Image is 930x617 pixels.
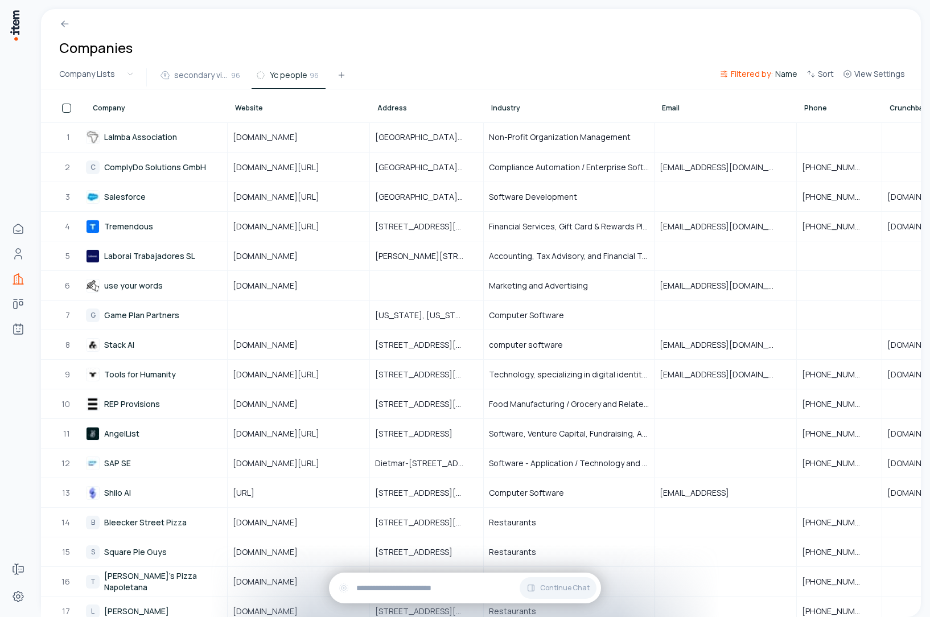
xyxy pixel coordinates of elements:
span: 9 [65,369,71,380]
span: Food Manufacturing / Grocery and Related Product Merchant Wholesalers / Regenerative Meat and Foo... [489,398,649,410]
button: Yc people96 [252,68,326,89]
img: Item Brain Logo [9,9,20,42]
a: Salesforce [86,183,227,211]
span: 4 [65,221,71,232]
span: secondary view [174,69,229,81]
img: Shilo AI [86,486,100,500]
a: use your words [86,272,227,299]
img: SAP SE [86,456,100,470]
div: T [86,575,100,589]
span: [PHONE_NUMBER] [802,191,876,203]
a: Tremendous [86,212,227,240]
th: Address [370,89,484,122]
span: Marketing and Advertising [489,280,588,291]
a: Stack AI [86,331,227,359]
span: Software Development [489,191,577,203]
span: [PHONE_NUMBER] [802,546,876,558]
a: CComplyDo Solutions GmbH [86,153,227,181]
a: T[PERSON_NAME]'s Pizza Napoletana [86,567,227,595]
span: [DOMAIN_NAME] [233,606,311,617]
a: Home [7,217,30,240]
th: Email [655,89,797,122]
span: [STREET_ADDRESS][PERSON_NAME] [375,606,478,617]
span: [DOMAIN_NAME] [233,250,311,262]
span: 14 [61,517,71,528]
span: 7 [65,310,71,321]
span: [DOMAIN_NAME] [233,517,311,528]
span: [PHONE_NUMBER] [802,606,876,617]
span: Computer Software [489,310,564,321]
span: 17 [62,606,71,617]
span: [STREET_ADDRESS] [375,546,466,558]
span: [PHONE_NUMBER] [802,576,876,587]
span: Website [235,104,263,113]
span: Compliance Automation / Enterprise Software [489,162,649,173]
img: Tools for Humanity [86,368,100,381]
span: Restaurants [489,517,536,528]
span: Phone [804,104,827,113]
span: [DOMAIN_NAME] [233,576,311,587]
span: [PHONE_NUMBER] [802,428,876,439]
div: G [86,308,100,322]
div: Continue Chat [329,573,601,603]
span: [STREET_ADDRESS][US_STATE] [375,221,478,232]
span: Financial Services, Gift Card & Rewards Platform, Business/Productivity Software, Credit Cards & ... [489,221,649,232]
button: Sort [802,67,838,88]
a: Tools for Humanity [86,360,227,388]
a: BBleecker Street Pizza [86,508,227,536]
img: Stack AI [86,338,100,352]
span: [EMAIL_ADDRESS][DOMAIN_NAME] [660,369,791,380]
img: use your words [86,279,100,293]
span: Company [93,104,125,113]
span: [STREET_ADDRESS][US_STATE] [375,517,478,528]
img: Lalmba Association [86,130,100,144]
span: 13 [62,487,71,499]
span: 15 [62,546,71,558]
a: deals [7,293,30,315]
span: [DOMAIN_NAME] [233,131,311,143]
span: [STREET_ADDRESS][PERSON_NAME][US_STATE] [375,339,478,351]
a: Laborai Trabajadores SL [86,242,227,270]
span: [GEOGRAPHIC_DATA], [STREET_ADDRESS] [375,191,478,203]
span: [PERSON_NAME][STREET_ADDRESS] [375,250,478,262]
span: [US_STATE], [US_STATE], [GEOGRAPHIC_DATA] [375,310,478,321]
span: 10 [61,398,71,410]
span: [DOMAIN_NAME] [233,546,311,558]
img: Salesforce [86,190,100,204]
span: [STREET_ADDRESS][US_STATE] [375,487,478,499]
span: Continue Chat [540,583,590,593]
a: REP Provisions [86,390,227,418]
span: [EMAIL_ADDRESS][DOMAIN_NAME] [660,339,791,351]
img: Laborai Trabajadores SL [86,249,100,263]
span: [DOMAIN_NAME][URL] [233,221,333,232]
span: [EMAIL_ADDRESS] [660,487,743,499]
span: [EMAIL_ADDRESS][DOMAIN_NAME] [660,162,791,173]
img: REP Provisions [86,397,100,411]
span: [DOMAIN_NAME] [233,280,311,291]
a: Contacts [7,242,30,265]
span: [EMAIL_ADDRESS][DOMAIN_NAME] [660,280,791,291]
span: 5 [65,250,71,262]
button: Continue Chat [520,577,596,599]
span: Technology, specializing in digital identity, blockchain, and AI technology development [489,369,649,380]
span: [GEOGRAPHIC_DATA], [US_STATE], [GEOGRAPHIC_DATA] [375,131,478,143]
th: Website [228,89,370,122]
h1: Companies [59,39,133,57]
button: Filtered by:Name [715,67,802,88]
a: GGame Plan Partners [86,301,227,329]
div: B [86,516,100,529]
span: Yc people [270,69,307,81]
a: Agents [7,318,30,340]
span: Dietmar-[STREET_ADDRESS] [375,458,478,469]
span: 12 [61,458,71,469]
a: Companies [7,268,30,290]
span: [DOMAIN_NAME][URL] [233,428,333,439]
span: Industry [491,104,520,113]
span: 11 [63,428,71,439]
span: [URL] [233,487,268,499]
span: Sort [818,68,834,80]
span: Restaurants [489,606,536,617]
a: Settings [7,585,30,608]
a: SSquare Pie Guys [86,538,227,566]
span: 96 [310,70,319,80]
